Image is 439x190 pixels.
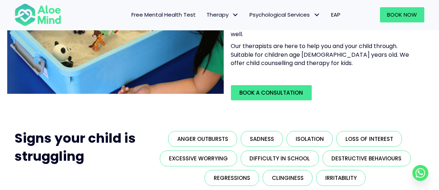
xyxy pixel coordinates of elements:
[380,7,425,22] a: Book Now
[201,7,244,22] a: TherapyTherapy: submenu
[126,7,201,22] a: Free Mental Health Test
[14,129,136,165] span: Signs your child is struggling
[207,11,239,18] span: Therapy
[131,11,196,18] span: Free Mental Health Test
[231,42,420,67] p: Our therapists are here to help you and your child through. Suitable for children age [DEMOGRAPHI...
[240,89,303,96] span: Book a Consultation
[169,155,228,162] span: Excessive worrying
[14,3,61,27] img: Aloe mind Logo
[332,155,402,162] span: Destructive behaviours
[336,131,402,147] a: Loss of interest
[316,170,366,186] a: Irritability
[287,131,333,147] a: Isolation
[177,135,228,143] span: Anger outbursts
[263,170,313,186] a: Clinginess
[160,151,237,167] a: Excessive worrying
[205,170,259,186] a: Regressions
[168,131,237,147] a: Anger outbursts
[296,135,324,143] span: Isolation
[323,151,411,167] a: Destructive behaviours
[241,151,319,167] a: Difficulty in school
[250,135,274,143] span: Sadness
[312,10,322,20] span: Psychological Services: submenu
[272,174,304,182] span: Clinginess
[231,85,312,100] a: Book a Consultation
[325,174,357,182] span: Irritability
[345,135,393,143] span: Loss of interest
[244,7,326,22] a: Psychological ServicesPsychological Services: submenu
[250,155,310,162] span: Difficulty in school
[230,10,241,20] span: Therapy: submenu
[241,131,283,147] a: Sadness
[331,11,341,18] span: EAP
[69,7,346,22] nav: Menu
[214,174,250,182] span: Regressions
[413,165,429,181] a: Whatsapp
[326,7,346,22] a: EAP
[387,11,417,18] span: Book Now
[250,11,321,18] span: Psychological Services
